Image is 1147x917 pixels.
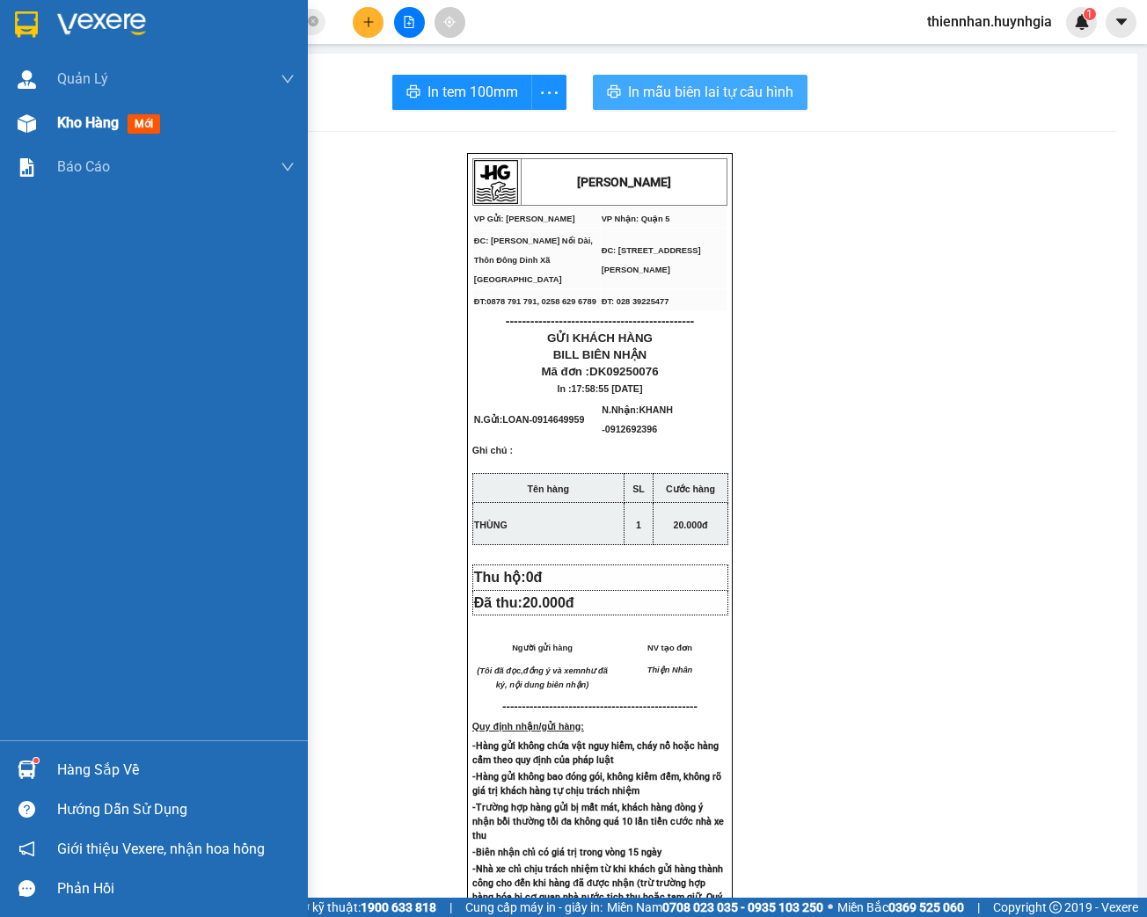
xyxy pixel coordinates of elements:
button: aim [435,7,465,38]
img: icon-new-feature [1074,14,1090,30]
img: warehouse-icon [18,70,36,89]
span: thiennhan.huynhgia [913,11,1066,33]
span: plus [362,16,375,28]
strong: -Nhà xe chỉ chịu trách nhiệm từ khi khách gửi hàng thành công cho đến khi hàng đã được nhận (trừ ... [472,863,723,917]
div: Hàng sắp về [57,757,295,783]
span: aim [443,16,456,28]
img: warehouse-icon [18,114,36,133]
span: Giới thiệu Vexere, nhận hoa hồng [57,838,265,860]
span: In tem 100mm [427,81,518,103]
span: Mã đơn : [541,365,658,378]
strong: [PERSON_NAME] [577,175,671,189]
sup: 1 [33,758,39,763]
span: --- [502,700,514,713]
span: ĐC: [STREET_ADDRESS][PERSON_NAME] [602,246,701,274]
span: 17:58:55 [DATE] [572,383,643,394]
span: N.Nhận: [602,404,673,434]
span: Báo cáo [57,156,110,178]
span: LOAN [502,414,529,425]
em: như đã ký, nội dung biên nhận) [496,666,608,689]
button: printerIn tem 100mm [392,75,532,110]
img: warehouse-icon [18,761,36,779]
strong: Tên hàng [528,484,569,494]
button: more [531,75,566,110]
button: plus [353,7,384,38]
span: ---------------------------------------------- [506,314,694,328]
span: printer [607,84,621,101]
strong: 0708 023 035 - 0935 103 250 [662,900,823,914]
span: 0914649959 [532,414,584,425]
span: Gửi: [15,15,42,33]
div: [PERSON_NAME] [15,15,156,55]
span: file-add [403,16,415,28]
div: Quận 5 [168,15,291,36]
em: (Tôi đã đọc,đồng ý và xem [477,666,581,675]
button: file-add [394,7,425,38]
div: KHANH [168,36,291,57]
div: 0914649959 [15,76,156,100]
span: close-circle [308,14,318,31]
span: caret-down [1114,14,1129,30]
span: Nhận: [168,17,210,35]
strong: 1900 633 818 [361,900,436,914]
span: Thiện Nhân [647,666,693,674]
img: logo [474,160,518,204]
span: Quản Lý [57,68,108,90]
strong: SL [632,484,645,494]
span: Cung cấp máy in - giấy in: [465,898,603,917]
span: question-circle [18,801,35,818]
span: VP Nhận: Quận 5 [602,215,670,223]
span: | [449,898,452,917]
span: Hỗ trợ kỹ thuật: [274,898,436,917]
sup: 1 [1084,8,1096,20]
span: Ghi chú : [472,445,513,469]
strong: -Hàng gửi không bao đóng gói, không kiểm đếm, không rõ giá trị khách hàng tự chịu trách nhiệm [472,771,721,797]
strong: -Biên nhận chỉ có giá trị trong vòng 15 ngày [472,847,661,858]
span: | [977,898,980,917]
span: printer [406,84,420,101]
span: GỬI KHÁCH HÀNG [547,331,653,345]
span: DK09250076 [589,365,659,378]
span: mới [128,114,160,134]
span: THÙNG [474,520,508,530]
span: NV tạo đơn [647,644,692,652]
span: ----------------------------------------------- [514,700,698,713]
span: Kho hàng [57,114,119,131]
span: notification [18,841,35,857]
span: close-circle [308,16,318,26]
span: Người gửi hàng [512,644,573,652]
span: 0912692396 [605,424,657,434]
span: 1 [636,520,641,530]
span: Đã thu: [474,595,574,610]
div: LOAN [15,55,156,76]
div: 20.000 [13,111,158,132]
span: Đã thu : [13,113,67,131]
span: N.Gửi: [474,414,585,425]
div: Hướng dẫn sử dụng [57,797,295,823]
strong: -Trường hợp hàng gửi bị mất mát, khách hàng đòng ý nhận bồi thường tối đa không quá 10 lần tiền c... [472,802,725,841]
span: 20.000đ [673,520,707,530]
span: Thu hộ: [474,570,550,585]
span: In mẫu biên lai tự cấu hình [628,81,793,103]
span: ⚪️ [828,904,833,911]
span: message [18,880,35,897]
strong: Quy định nhận/gửi hàng: [472,721,584,731]
span: ĐT:0878 791 791, 0258 629 6789 [474,297,596,306]
img: solution-icon [18,158,36,177]
span: Miền Bắc [837,898,964,917]
span: 0đ [526,570,543,585]
span: In : [558,383,643,394]
span: more [532,82,566,104]
span: 20.000đ [522,595,574,610]
button: printerIn mẫu biên lai tự cấu hình [593,75,807,110]
span: down [281,72,295,86]
strong: -Hàng gửi không chứa vật nguy hiểm, cháy nổ hoặc hàng cấm theo quy định của pháp luật [472,740,719,766]
span: copyright [1049,901,1062,913]
div: 0912692396 [168,57,291,82]
div: Phản hồi [57,876,295,902]
strong: 0369 525 060 [888,900,964,914]
button: caret-down [1106,7,1136,38]
span: down [281,160,295,174]
span: - [529,414,584,425]
img: logo-vxr [15,11,38,38]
